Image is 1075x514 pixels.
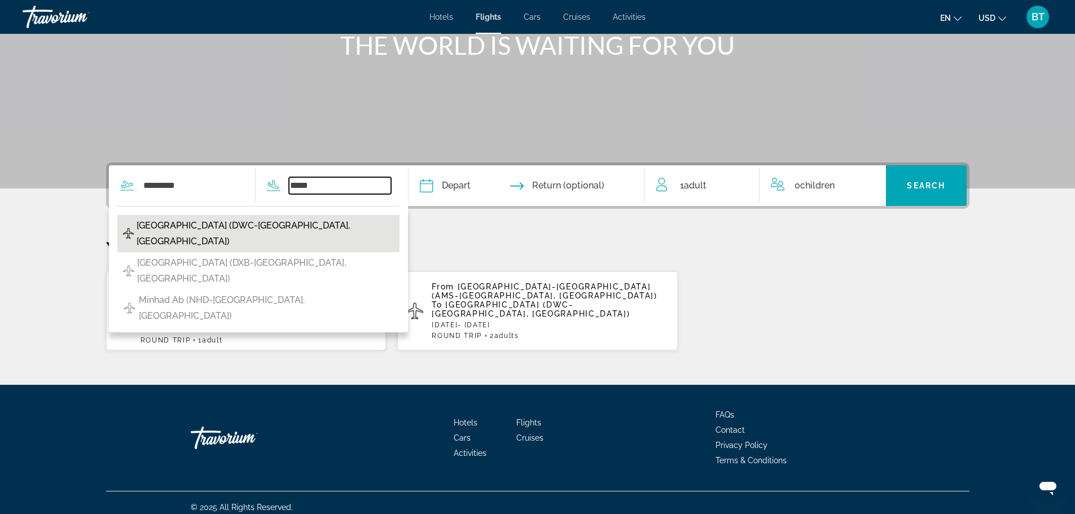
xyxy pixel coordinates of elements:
[716,425,745,434] a: Contact
[432,282,657,300] span: [GEOGRAPHIC_DATA]-[GEOGRAPHIC_DATA] (AMS-[GEOGRAPHIC_DATA], [GEOGRAPHIC_DATA])
[191,503,293,512] span: © 2025 All Rights Reserved.
[1030,469,1066,505] iframe: Knop om het berichtenvenster te openen
[454,433,471,442] a: Cars
[117,289,400,327] button: Minhad Ab (NHD-[GEOGRAPHIC_DATA], [GEOGRAPHIC_DATA])
[1032,11,1045,23] span: BT
[432,282,454,291] span: From
[979,10,1006,26] button: Change currency
[940,10,962,26] button: Change language
[907,181,945,190] span: Search
[139,292,394,324] span: Minhad Ab (NHD-[GEOGRAPHIC_DATA], [GEOGRAPHIC_DATA])
[716,456,787,465] a: Terms & Conditions
[137,218,393,249] span: [GEOGRAPHIC_DATA] (DWC-[GEOGRAPHIC_DATA], [GEOGRAPHIC_DATA])
[510,165,604,206] button: Return date
[397,271,678,351] button: From [GEOGRAPHIC_DATA]-[GEOGRAPHIC_DATA] (AMS-[GEOGRAPHIC_DATA], [GEOGRAPHIC_DATA]) To [GEOGRAPHI...
[716,441,767,450] a: Privacy Policy
[454,449,486,458] a: Activities
[516,418,541,427] a: Flights
[886,165,967,206] button: Search
[979,14,995,23] span: USD
[429,12,453,21] a: Hotels
[23,2,135,32] a: Travorium
[106,237,969,260] p: Your Recent Searches
[432,321,669,329] p: [DATE] - [DATE]
[117,215,400,252] button: [GEOGRAPHIC_DATA] (DWC-[GEOGRAPHIC_DATA], [GEOGRAPHIC_DATA])
[454,418,477,427] a: Hotels
[940,14,951,23] span: en
[198,336,222,344] span: 1
[202,336,222,344] span: Adult
[490,332,519,340] span: 2
[613,12,646,21] a: Activities
[516,433,543,442] a: Cruises
[645,165,887,206] button: Travelers: 1 adult, 0 children
[191,421,304,455] a: Travorium
[117,252,400,289] button: [GEOGRAPHIC_DATA] (DXB-[GEOGRAPHIC_DATA], [GEOGRAPHIC_DATA])
[141,336,191,344] span: ROUND TRIP
[106,271,387,351] button: From [GEOGRAPHIC_DATA]-[GEOGRAPHIC_DATA] (AMS-[GEOGRAPHIC_DATA], [GEOGRAPHIC_DATA]) To [GEOGRAPHI...
[524,12,541,21] a: Cars
[494,332,519,340] span: Adults
[109,165,967,206] div: Search widget
[563,12,590,21] a: Cruises
[432,300,442,309] span: To
[137,255,394,287] span: [GEOGRAPHIC_DATA] (DXB-[GEOGRAPHIC_DATA], [GEOGRAPHIC_DATA])
[326,30,749,60] h1: THE WORLD IS WAITING FOR YOU
[420,165,471,206] button: Depart date
[1023,5,1052,29] button: User Menu
[795,178,835,194] span: 0
[684,180,707,191] span: Adult
[432,332,482,340] span: ROUND TRIP
[716,410,734,419] a: FAQs
[680,178,707,194] span: 1
[432,300,630,318] span: [GEOGRAPHIC_DATA] (DWC-[GEOGRAPHIC_DATA], [GEOGRAPHIC_DATA])
[800,180,835,191] span: Children
[532,178,604,194] span: Return (optional)
[476,12,501,21] a: Flights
